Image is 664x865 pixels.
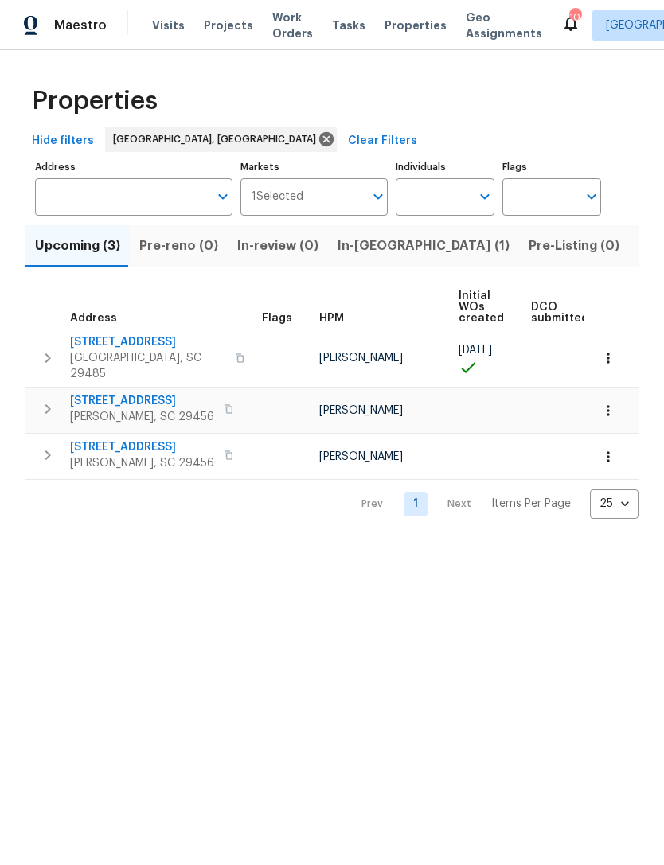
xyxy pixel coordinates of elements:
span: [DATE] [459,345,492,356]
label: Flags [502,162,601,172]
span: 1 Selected [252,190,303,204]
span: Flags [262,313,292,324]
span: [GEOGRAPHIC_DATA], [GEOGRAPHIC_DATA] [113,131,322,147]
span: Pre-Listing (0) [529,235,619,257]
a: Goto page 1 [404,492,428,516]
span: [PERSON_NAME], SC 29456 [70,409,214,425]
label: Address [35,162,232,172]
span: Work Orders [272,10,313,41]
label: Individuals [396,162,494,172]
nav: Pagination Navigation [346,489,639,519]
span: [STREET_ADDRESS] [70,439,214,455]
span: [STREET_ADDRESS] [70,334,225,350]
span: Upcoming (3) [35,235,120,257]
button: Open [212,185,234,208]
span: Geo Assignments [466,10,542,41]
label: Markets [240,162,389,172]
span: In-review (0) [237,235,318,257]
span: Properties [32,93,158,109]
div: 10 [569,10,580,25]
span: HPM [319,313,344,324]
span: Hide filters [32,131,94,151]
span: Maestro [54,18,107,33]
span: Initial WOs created [459,290,504,324]
span: Clear Filters [348,131,417,151]
span: [STREET_ADDRESS] [70,393,214,409]
span: Tasks [332,20,365,31]
span: Address [70,313,117,324]
span: Properties [385,18,447,33]
button: Open [474,185,496,208]
div: 25 [590,483,639,524]
span: Pre-reno (0) [139,235,218,257]
span: [GEOGRAPHIC_DATA], SC 29485 [70,350,225,382]
span: Projects [204,18,253,33]
button: Open [367,185,389,208]
span: Visits [152,18,185,33]
div: [GEOGRAPHIC_DATA], [GEOGRAPHIC_DATA] [105,127,337,152]
span: In-[GEOGRAPHIC_DATA] (1) [338,235,510,257]
button: Open [580,185,603,208]
p: Items Per Page [491,496,571,512]
button: Hide filters [25,127,100,156]
span: DCO submitted [531,302,588,324]
span: [PERSON_NAME] [319,353,403,364]
span: [PERSON_NAME], SC 29456 [70,455,214,471]
span: [PERSON_NAME] [319,451,403,462]
button: Clear Filters [342,127,424,156]
span: [PERSON_NAME] [319,405,403,416]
